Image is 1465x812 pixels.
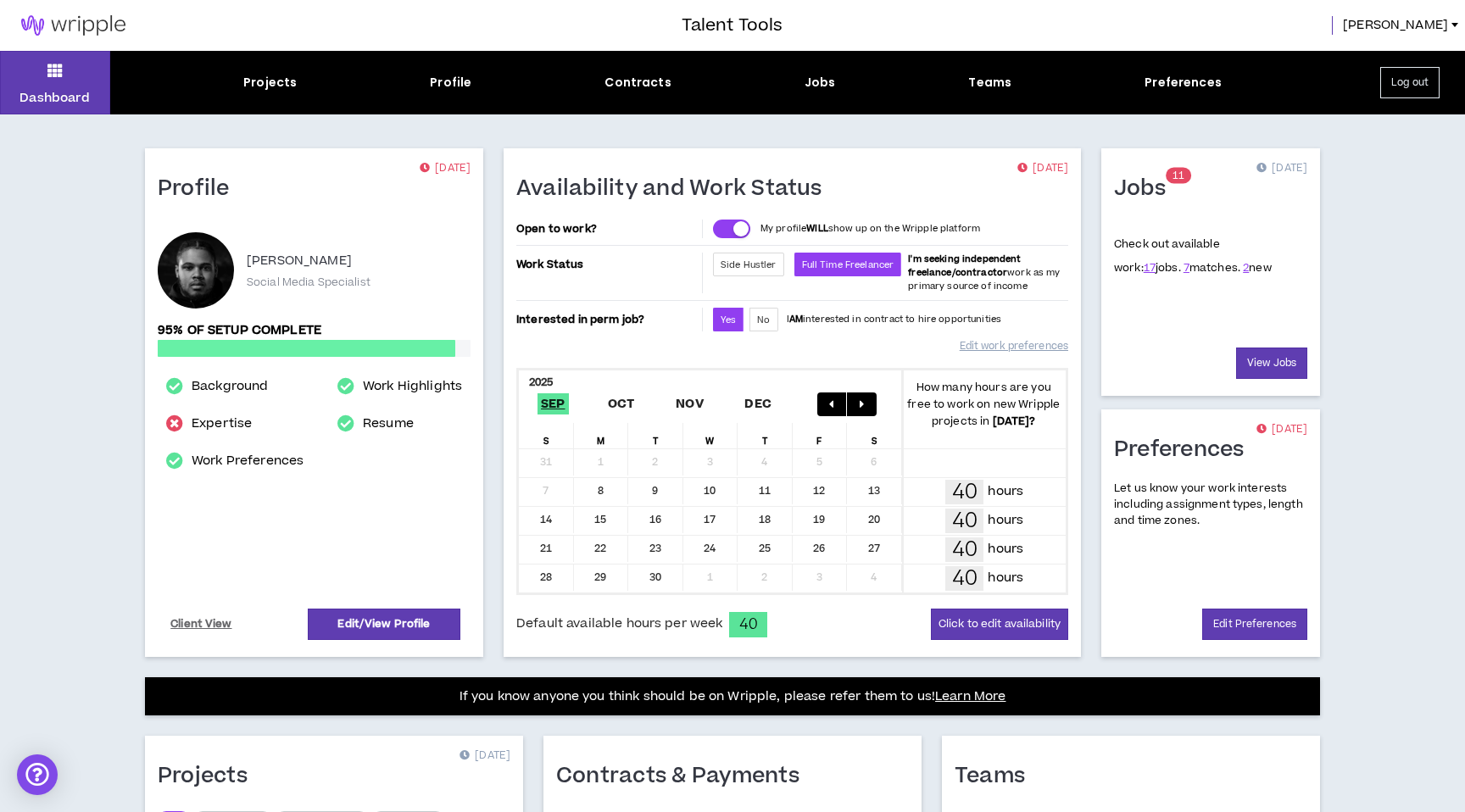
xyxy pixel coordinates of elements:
[516,222,699,236] p: Open to work?
[363,376,462,397] a: Work Highlights
[1256,421,1307,438] p: [DATE]
[988,540,1023,559] p: hours
[682,13,783,38] h3: Talent Tools
[243,74,297,92] div: Projects
[604,393,638,414] span: Oct
[556,763,812,790] h1: Contracts & Payments
[192,414,252,434] a: Expertise
[935,687,1005,705] a: Learn More
[1178,169,1184,183] span: 1
[516,308,699,331] p: Interested in perm job?
[1380,67,1440,98] button: Log out
[247,275,370,290] p: Social Media Specialist
[1144,260,1156,275] a: 17
[955,763,1038,790] h1: Teams
[988,569,1023,587] p: hours
[516,615,722,633] span: Default available hours per week
[1243,260,1249,275] a: 2
[902,379,1067,430] p: How many hours are you free to work on new Wripple projects in
[1184,260,1189,275] a: 7
[1114,481,1307,530] p: Let us know your work interests including assignment types, length and time zones.
[420,160,471,177] p: [DATE]
[1114,236,1272,275] p: Check out available work:
[1184,260,1240,275] span: matches.
[158,763,260,790] h1: Projects
[516,175,835,203] h1: Availability and Work Status
[988,482,1023,501] p: hours
[993,414,1036,429] b: [DATE] ?
[738,423,793,448] div: T
[1017,160,1068,177] p: [DATE]
[19,89,90,107] p: Dashboard
[158,321,471,340] p: 95% of setup complete
[17,754,58,795] div: Open Intercom Messenger
[908,253,1060,292] span: work as my primary source of income
[192,376,268,397] a: Background
[168,609,235,639] a: Client View
[1145,74,1222,92] div: Preferences
[1243,260,1272,275] span: new
[968,74,1011,92] div: Teams
[847,423,902,448] div: S
[908,253,1021,279] b: I'm seeking independent freelance/contractor
[1144,260,1181,275] span: jobs.
[460,687,1006,707] p: If you know anyone you think should be on Wripple, please refer them to us!
[192,451,304,471] a: Work Preferences
[430,74,471,92] div: Profile
[931,609,1068,640] button: Click to edit availability
[308,609,460,640] a: Edit/View Profile
[805,74,836,92] div: Jobs
[1343,16,1448,35] span: [PERSON_NAME]
[1236,348,1307,379] a: View Jobs
[529,375,554,390] b: 2025
[363,414,414,434] a: Resume
[721,259,777,271] span: Side Hustler
[672,393,707,414] span: Nov
[988,511,1023,530] p: hours
[760,222,980,236] p: My profile show up on the Wripple platform
[757,314,770,326] span: No
[538,393,569,414] span: Sep
[158,232,234,309] div: Gerald D.
[516,253,699,276] p: Work Status
[787,313,1002,326] p: I interested in contract to hire opportunities
[721,314,736,326] span: Yes
[1173,169,1178,183] span: 1
[1114,175,1178,203] h1: Jobs
[1114,437,1257,464] h1: Preferences
[789,313,803,325] strong: AM
[247,251,352,271] p: [PERSON_NAME]
[1202,609,1307,640] a: Edit Preferences
[806,222,828,235] strong: WILL
[460,748,510,765] p: [DATE]
[1166,168,1191,184] sup: 11
[604,74,671,92] div: Contracts
[741,393,775,414] span: Dec
[683,423,738,448] div: W
[793,423,848,448] div: F
[1256,160,1307,177] p: [DATE]
[574,423,629,448] div: M
[628,423,683,448] div: T
[960,331,1068,361] a: Edit work preferences
[158,175,242,203] h1: Profile
[519,423,574,448] div: S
